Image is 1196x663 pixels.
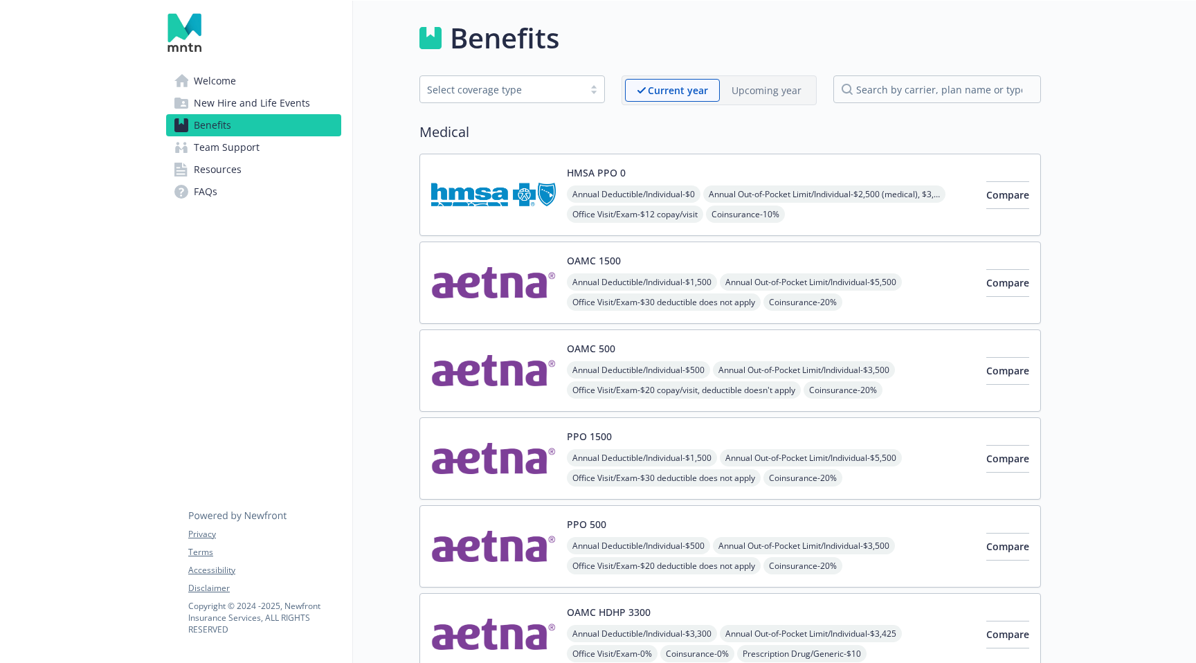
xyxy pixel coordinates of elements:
[194,92,310,114] span: New Hire and Life Events
[986,533,1029,561] button: Compare
[986,364,1029,377] span: Compare
[986,269,1029,297] button: Compare
[431,341,556,400] img: Aetna Inc carrier logo
[986,188,1029,201] span: Compare
[660,645,734,662] span: Coinsurance - 0%
[567,381,801,399] span: Office Visit/Exam - $20 copay/visit, deductible doesn't apply
[188,600,341,635] p: Copyright © 2024 - 2025 , Newfront Insurance Services, ALL RIGHTS RESERVED
[427,82,577,97] div: Select coverage type
[166,158,341,181] a: Resources
[166,92,341,114] a: New Hire and Life Events
[567,206,703,223] span: Office Visit/Exam - $12 copay/visit
[986,621,1029,648] button: Compare
[986,628,1029,641] span: Compare
[431,429,556,488] img: Aetna Inc carrier logo
[986,540,1029,553] span: Compare
[567,625,717,642] span: Annual Deductible/Individual - $3,300
[986,276,1029,289] span: Compare
[703,185,945,203] span: Annual Out-of-Pocket Limit/Individual - $2,500 (medical), $3,600 (prescription)
[737,645,867,662] span: Prescription Drug/Generic - $10
[986,452,1029,465] span: Compare
[706,206,785,223] span: Coinsurance - 10%
[567,273,717,291] span: Annual Deductible/Individual - $1,500
[567,361,710,379] span: Annual Deductible/Individual - $500
[188,582,341,594] a: Disclaimer
[166,114,341,136] a: Benefits
[720,449,902,466] span: Annual Out-of-Pocket Limit/Individual - $5,500
[431,517,556,576] img: Aetna Inc carrier logo
[431,253,556,312] img: Aetna Inc carrier logo
[166,181,341,203] a: FAQs
[567,429,612,444] button: PPO 1500
[166,136,341,158] a: Team Support
[194,136,260,158] span: Team Support
[732,83,801,98] p: Upcoming year
[567,253,621,268] button: OAMC 1500
[567,537,710,554] span: Annual Deductible/Individual - $500
[713,537,895,554] span: Annual Out-of-Pocket Limit/Individual - $3,500
[188,546,341,558] a: Terms
[567,293,761,311] span: Office Visit/Exam - $30 deductible does not apply
[166,70,341,92] a: Welcome
[431,165,556,224] img: Hawaii Medical Service Association carrier logo
[567,605,651,619] button: OAMC HDHP 3300
[986,181,1029,209] button: Compare
[194,181,217,203] span: FAQs
[713,361,895,379] span: Annual Out-of-Pocket Limit/Individual - $3,500
[188,528,341,541] a: Privacy
[567,517,606,532] button: PPO 500
[188,564,341,576] a: Accessibility
[986,357,1029,385] button: Compare
[720,625,902,642] span: Annual Out-of-Pocket Limit/Individual - $3,425
[648,83,708,98] p: Current year
[720,273,902,291] span: Annual Out-of-Pocket Limit/Individual - $5,500
[194,114,231,136] span: Benefits
[567,165,626,180] button: HMSA PPO 0
[567,557,761,574] span: Office Visit/Exam - $20 deductible does not apply
[194,158,242,181] span: Resources
[833,75,1041,103] input: search by carrier, plan name or type
[419,122,1041,143] h2: Medical
[804,381,882,399] span: Coinsurance - 20%
[763,293,842,311] span: Coinsurance - 20%
[567,645,658,662] span: Office Visit/Exam - 0%
[450,17,559,59] h1: Benefits
[567,341,615,356] button: OAMC 500
[763,557,842,574] span: Coinsurance - 20%
[194,70,236,92] span: Welcome
[567,469,761,487] span: Office Visit/Exam - $30 deductible does not apply
[567,185,700,203] span: Annual Deductible/Individual - $0
[763,469,842,487] span: Coinsurance - 20%
[986,445,1029,473] button: Compare
[567,449,717,466] span: Annual Deductible/Individual - $1,500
